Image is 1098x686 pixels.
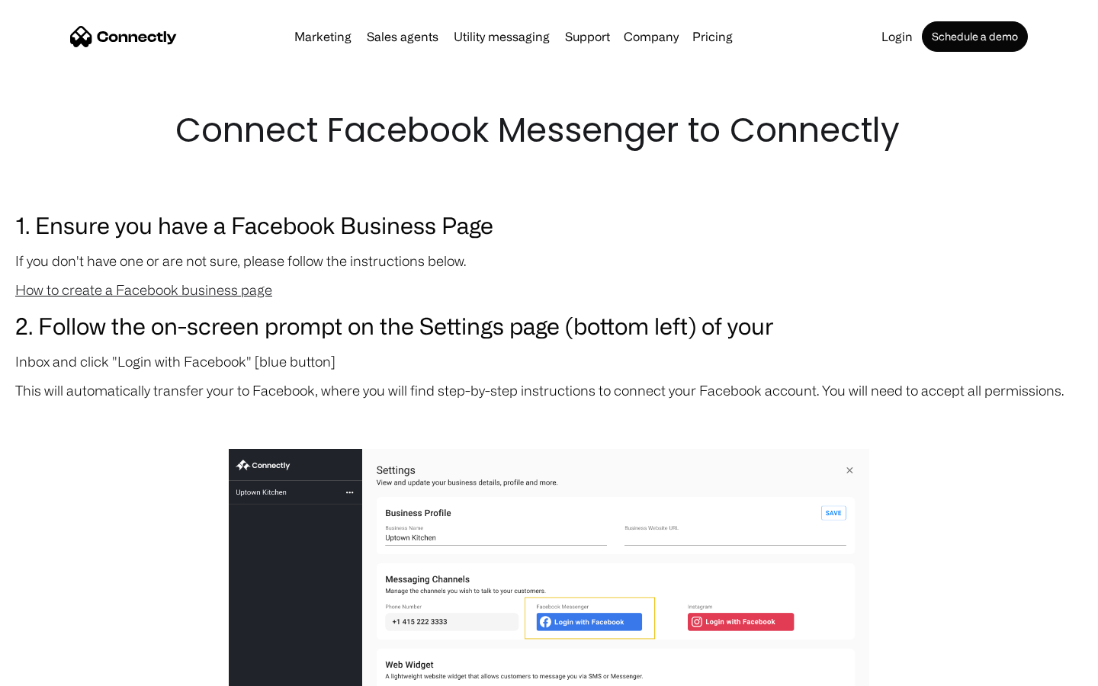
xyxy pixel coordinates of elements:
h3: 1. Ensure you have a Facebook Business Page [15,207,1083,242]
p: ‍ [15,409,1083,430]
a: Schedule a demo [922,21,1028,52]
p: If you don't have one or are not sure, please follow the instructions below. [15,250,1083,271]
a: Support [559,30,616,43]
aside: Language selected: English [15,659,91,681]
h1: Connect Facebook Messenger to Connectly [175,107,923,154]
p: This will automatically transfer your to Facebook, where you will find step-by-step instructions ... [15,380,1083,401]
a: Login [875,30,919,43]
a: Marketing [288,30,358,43]
p: Inbox and click "Login with Facebook" [blue button] [15,351,1083,372]
h3: 2. Follow the on-screen prompt on the Settings page (bottom left) of your [15,308,1083,343]
a: How to create a Facebook business page [15,282,272,297]
ul: Language list [30,659,91,681]
a: Pricing [686,30,739,43]
a: home [70,25,177,48]
a: Sales agents [361,30,445,43]
div: Company [624,26,679,47]
div: Company [619,26,683,47]
a: Utility messaging [448,30,556,43]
